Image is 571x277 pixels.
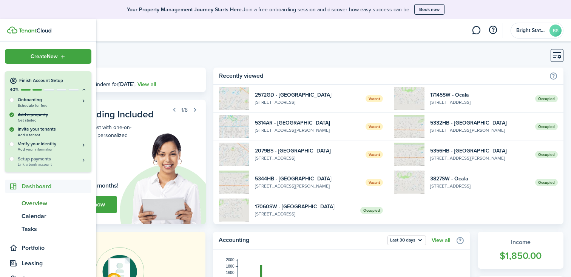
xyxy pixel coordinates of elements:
[432,237,450,243] a: View all
[414,4,444,15] button: Book now
[469,21,483,40] a: Messaging
[22,212,91,221] span: Calendar
[181,106,188,114] span: 1/8
[535,179,558,186] span: Occupied
[18,141,87,147] h5: Verify your identity
[366,179,383,186] span: Vacant
[478,232,563,269] a: Income$1,850.00
[5,197,91,210] a: Overview
[485,238,556,247] widget-stats-title: Income
[430,119,529,127] widget-list-item-title: 5332HB - [GEOGRAPHIC_DATA]
[219,87,249,110] img: 1
[549,25,562,37] avatar-text: BS
[22,182,91,191] span: Dashboard
[18,147,87,151] span: Add your information
[255,175,360,183] widget-list-item-title: 5344HB - [GEOGRAPHIC_DATA]
[55,71,200,81] h3: [DATE], [DATE]
[430,99,529,106] widget-list-item-description: [STREET_ADDRESS]
[255,203,354,211] widget-list-item-title: 17060SW - [GEOGRAPHIC_DATA]
[226,271,235,275] tspan: 1600
[127,6,243,14] b: Your Property Management Journey Starts Here.
[22,243,91,252] span: Portfolio
[394,143,424,166] img: 1
[18,97,87,108] button: OnboardingSchedule for free
[255,127,360,134] widget-list-item-description: [STREET_ADDRESS][PERSON_NAME]
[255,147,360,155] widget-list-item-title: 2079BS - [GEOGRAPHIC_DATA]
[255,211,354,217] widget-list-item-description: [STREET_ADDRESS]
[430,155,529,162] widget-list-item-description: [STREET_ADDRESS][PERSON_NAME]
[255,183,360,189] widget-list-item-description: [STREET_ADDRESS][PERSON_NAME]
[394,115,424,138] img: 1
[137,80,156,88] a: View all
[255,119,360,127] widget-list-item-title: 5314AR - [GEOGRAPHIC_DATA]
[9,86,19,93] p: 40%
[551,49,563,62] button: Customise
[255,99,360,106] widget-list-item-description: [STREET_ADDRESS]
[18,103,87,108] span: Schedule for free
[486,24,499,37] button: Open resource center
[18,155,87,166] a: Setup paymentsLink a bank account
[5,210,91,223] a: Calendar
[430,183,529,189] widget-list-item-description: [STREET_ADDRESS]
[22,199,91,208] span: Overview
[226,264,235,268] tspan: 1800
[430,91,529,99] widget-list-item-title: 17145SW - Ocala
[18,97,87,103] h5: Onboarding
[5,49,91,64] button: Open menu
[127,6,411,14] p: Join a free onboarding session and discover how easy success can be.
[255,155,360,162] widget-list-item-description: [STREET_ADDRESS]
[119,80,134,88] b: [DATE]
[255,91,360,99] widget-list-item-title: 2572GD - [GEOGRAPHIC_DATA]
[366,95,383,102] span: Vacant
[219,115,249,138] img: 1
[219,143,249,166] img: 1
[430,175,529,183] widget-list-item-title: 3827SW - Ocala
[109,132,206,224] img: Onboarding schedule assistant
[19,77,87,84] h4: Finish Account Setup
[219,199,249,222] img: 1
[5,71,91,93] button: Finish Account Setup40%
[190,105,200,115] button: Next step
[18,162,87,166] span: Link a bank account
[226,258,235,262] tspan: 2000
[18,155,87,162] h5: Setup payments
[169,105,179,115] button: Prev step
[387,235,426,245] button: Open menu
[485,249,556,263] widget-stats-count: $1,850.00
[22,225,91,234] span: Tasks
[18,141,87,152] button: Verify your identityAdd your information
[360,207,383,214] span: Occupied
[430,147,529,155] widget-list-item-title: 5356HB - [GEOGRAPHIC_DATA]
[5,97,91,172] div: Finish Account Setup40%
[219,71,545,80] home-widget-title: Recently viewed
[535,123,558,130] span: Occupied
[366,151,383,158] span: Vacant
[5,223,91,235] a: Tasks
[535,151,558,158] span: Occupied
[516,28,546,33] span: Bright State Realty Solution
[19,28,51,33] img: TenantCloud
[430,127,529,134] widget-list-item-description: [STREET_ADDRESS][PERSON_NAME]
[7,26,17,34] img: TenantCloud
[387,235,426,245] button: Last 30 days
[394,87,424,110] img: 1
[219,235,384,245] home-widget-title: Accounting
[22,259,91,268] span: Leasing
[535,95,558,102] span: Occupied
[219,171,249,194] img: 1
[366,123,383,130] span: Vacant
[394,171,424,194] img: 1
[31,54,58,59] span: Create New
